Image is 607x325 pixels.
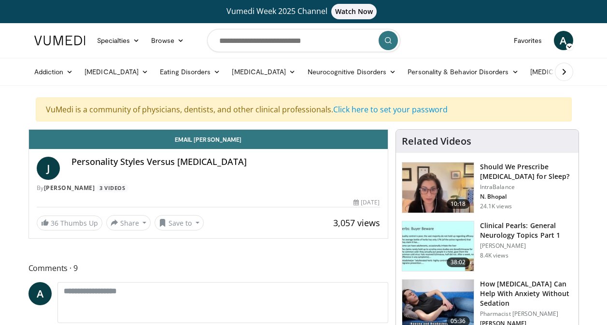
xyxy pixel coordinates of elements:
button: Save to [155,215,204,230]
a: Vumedi Week 2025 ChannelWatch Now [36,4,572,19]
div: [DATE] [353,198,380,207]
p: 24.1K views [480,203,512,210]
a: A [554,31,573,50]
span: 36 [51,218,58,228]
img: VuMedi Logo [34,36,85,45]
div: By [37,184,380,192]
h3: Should We Prescribe [MEDICAL_DATA] for Sleep? [480,162,573,181]
h3: Clinical Pearls: General Neurology Topics Part 1 [480,221,573,240]
a: A [28,282,52,305]
span: 10:18 [447,199,470,209]
a: Eating Disorders [154,62,226,81]
button: Share [106,215,151,230]
img: 91ec4e47-6cc3-4d45-a77d-be3eb23d61cb.150x105_q85_crop-smart_upscale.jpg [402,221,474,271]
a: 36 Thumbs Up [37,216,102,230]
a: 3 Videos [97,184,128,192]
a: Click here to set your password [333,104,448,115]
p: [PERSON_NAME] [480,242,573,250]
a: Neurocognitive Disorders [302,62,402,81]
h4: Personality Styles Versus [MEDICAL_DATA] [71,157,380,167]
h4: Related Videos [402,135,471,147]
a: 38:02 Clinical Pearls: General Neurology Topics Part 1 [PERSON_NAME] 8.4K views [402,221,573,272]
p: Pharmacist [PERSON_NAME] [480,310,573,318]
a: [MEDICAL_DATA] [226,62,301,81]
a: J [37,157,60,180]
p: 8.4K views [480,252,508,259]
a: 10:18 Should We Prescribe [MEDICAL_DATA] for Sleep? IntraBalance N. Bhopal 24.1K views [402,162,573,213]
a: [MEDICAL_DATA] [79,62,154,81]
a: Browse [145,31,190,50]
span: 3,057 views [333,217,380,229]
a: Favorites [508,31,548,50]
a: Specialties [91,31,146,50]
a: [PERSON_NAME] [44,184,95,192]
a: Personality & Behavior Disorders [402,62,524,81]
a: Addiction [28,62,79,81]
span: Watch Now [331,4,377,19]
span: 38:02 [447,257,470,267]
span: Comments 9 [28,262,388,274]
img: f7087805-6d6d-4f4e-b7c8-917543aa9d8d.150x105_q85_crop-smart_upscale.jpg [402,162,474,213]
a: Email [PERSON_NAME] [29,130,388,149]
div: VuMedi is a community of physicians, dentists, and other clinical professionals. [36,97,572,122]
p: N. Bhopal [480,193,573,201]
h3: How [MEDICAL_DATA] Can Help With Anxiety Without Sedation [480,279,573,308]
input: Search topics, interventions [207,29,400,52]
p: IntraBalance [480,183,573,191]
